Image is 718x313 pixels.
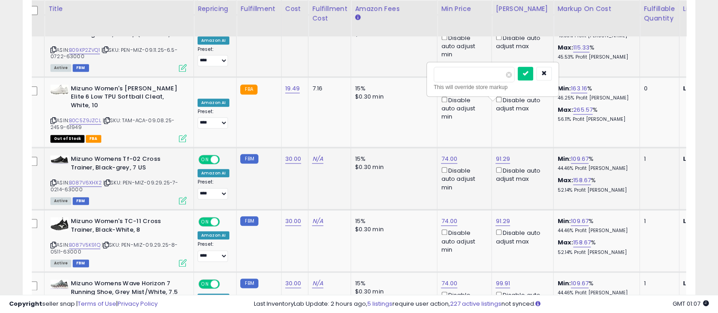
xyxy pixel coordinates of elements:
div: Disable auto adjust min [441,95,485,121]
div: Min Price [441,4,488,14]
small: Amazon Fees. [355,14,360,22]
a: 109.67 [571,154,589,164]
small: FBM [240,154,258,164]
p: 56.11% Profit [PERSON_NAME] [557,116,633,123]
b: Min: [557,279,571,288]
div: ASIN: [50,217,187,266]
span: FBM [73,64,89,72]
div: 15% [355,217,430,225]
div: Title [48,4,190,14]
div: 1 [644,217,672,225]
div: seller snap | | [9,300,158,308]
span: All listings currently available for purchase on Amazon [50,64,71,72]
div: 15% [355,279,430,288]
div: Disable auto adjust max [495,33,546,50]
div: Disable auto adjust min [441,33,485,59]
span: All listings that are currently out of stock and unavailable for purchase on Amazon [50,135,84,143]
img: 318rrTWoTjL._SL40_.jpg [50,155,69,164]
a: 158.67 [573,176,591,185]
a: N/A [312,154,323,164]
a: B0C5Z9JZCL [69,117,101,124]
div: Preset: [198,46,229,66]
div: Disable auto adjust max [495,228,546,245]
a: 91.29 [495,217,510,226]
div: Preset: [198,179,229,199]
div: % [557,176,633,193]
div: Disable auto adjust max [495,95,546,113]
small: FBM [240,216,258,226]
strong: Copyright [9,299,42,308]
a: N/A [312,279,323,288]
a: 74.00 [441,279,457,288]
div: Preset: [198,241,229,261]
img: 41aNtVWKOSL._SL40_.jpg [50,279,69,288]
div: Amazon Fees [355,4,433,14]
p: 44.46% Profit [PERSON_NAME] [557,165,633,172]
div: % [557,84,633,101]
span: OFF [218,156,233,164]
b: Mizuno Women's TC-11 Cross Trainer, Black-White, 8 [71,217,181,236]
b: Min: [557,154,571,163]
div: Last InventoryLab Update: 2 hours ago, require user action, not synced. [254,300,709,308]
a: 227 active listings [450,299,501,308]
a: 74.00 [441,154,457,164]
a: 74.00 [441,217,457,226]
span: | SKU: TAM-ACA-09.08.25-2459-61949 [50,117,174,130]
a: 109.67 [571,217,589,226]
th: The percentage added to the cost of goods (COGS) that forms the calculator for Min & Max prices. [554,0,640,36]
div: 15% [355,84,430,93]
a: 115.33 [573,43,589,52]
span: OFF [218,280,233,288]
div: ASIN: [50,22,187,71]
div: 7.16 [312,84,344,93]
span: ON [199,156,211,164]
a: 91.29 [495,154,510,164]
div: % [557,155,633,172]
b: Mizuno Womens Wave Horizon 7 Running Shoe, Grey Mist/White, 7.5 [71,279,181,298]
div: % [557,106,633,123]
div: Fulfillment Cost [312,4,347,23]
b: Max: [557,176,573,184]
div: % [557,44,633,60]
div: Amazon AI [198,169,229,177]
div: Amazon AI [198,36,229,45]
a: B09KP2ZVQ1 [69,46,100,54]
div: 1 [644,155,672,163]
div: [PERSON_NAME] [495,4,550,14]
div: ASIN: [50,84,187,142]
span: FBM [73,259,89,267]
b: Max: [557,238,573,247]
a: B087V6XHX2 [69,179,102,187]
a: 30.00 [285,217,302,226]
div: 15% [355,155,430,163]
b: Mizuno Womens Tf-02 Cross Trainer, Black-grey, 7 US [71,155,181,174]
a: 265.57 [573,105,593,114]
span: | SKU: PEN-MIZ-09.29.25-7-0214-63000 [50,179,178,193]
p: 52.14% Profit [PERSON_NAME] [557,249,633,256]
div: 0 [644,84,672,93]
span: FBM [73,197,89,205]
span: ON [199,218,211,226]
small: FBA [240,84,257,94]
span: 2025-10-9 01:07 GMT [673,299,709,308]
p: 46.25% Profit [PERSON_NAME] [557,95,633,101]
a: 30.00 [285,154,302,164]
div: Disable auto adjust max [495,165,546,183]
a: B087V5K91Q [69,241,100,249]
a: Terms of Use [78,299,116,308]
p: 45.53% Profit [PERSON_NAME] [557,54,633,60]
b: Min: [557,217,571,225]
div: Disable auto adjust min [441,165,485,191]
a: Privacy Policy [118,299,158,308]
b: Max: [557,105,573,114]
b: Mizuno Women's [PERSON_NAME] Elite 6 Low TPU Softball Cleat, White, 10 [71,84,181,112]
div: $0.30 min [355,163,430,171]
a: 19.49 [285,84,300,93]
div: % [557,279,633,296]
div: Disable auto adjust min [441,228,485,253]
a: 5 listings [367,299,392,308]
div: % [557,238,633,255]
div: Amazon AI [198,231,229,239]
b: Min: [557,84,571,93]
b: Max: [557,43,573,52]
